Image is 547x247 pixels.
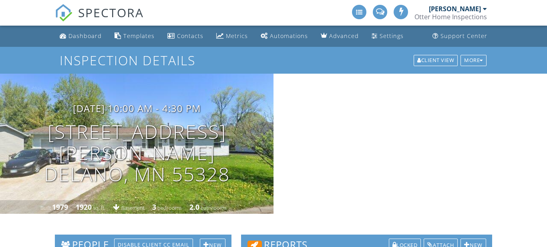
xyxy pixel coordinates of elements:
[13,121,261,185] h1: [STREET_ADDRESS][PERSON_NAME] Delano, MN 55328
[380,32,404,40] div: Settings
[226,32,248,40] div: Metrics
[414,13,487,21] div: Otter Home Inspections
[189,202,199,212] div: 2.0
[440,32,487,40] div: Support Center
[201,204,227,211] span: bathrooms
[329,32,359,40] div: Advanced
[413,56,460,63] a: Client View
[429,5,481,13] div: [PERSON_NAME]
[123,32,155,40] div: Templates
[368,29,407,44] a: Settings
[152,202,156,212] div: 3
[318,29,362,44] a: Advanced
[93,204,105,211] span: sq. ft.
[78,4,144,21] span: SPECTORA
[177,32,203,40] div: Contacts
[52,202,68,212] div: 1979
[461,55,487,66] div: More
[213,29,251,44] a: Metrics
[40,204,51,211] span: Built
[164,29,207,44] a: Contacts
[270,32,308,40] div: Automations
[55,11,144,28] a: SPECTORA
[429,29,491,44] a: Support Center
[157,204,182,211] span: bedrooms
[111,29,158,44] a: Templates
[60,53,487,67] h1: Inspection Details
[257,29,311,44] a: Automations
[56,29,105,44] a: Dashboard
[68,32,102,40] div: Dashboard
[414,55,458,66] div: Client View
[55,4,72,22] img: The Best Home Inspection Software - Spectora
[76,202,92,212] div: 1920
[121,204,145,211] span: basement
[73,103,201,114] h3: [DATE] 10:00 am - 4:30 pm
